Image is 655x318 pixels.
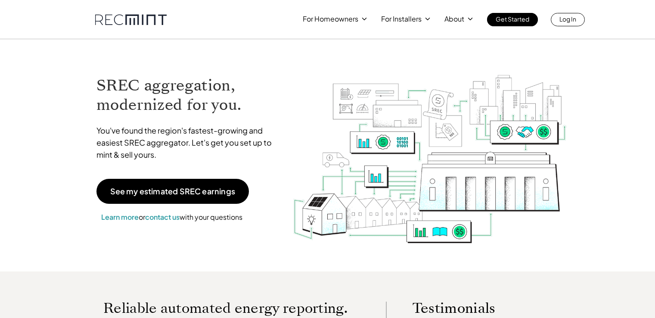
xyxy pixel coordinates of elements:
[292,52,567,246] img: RECmint value cycle
[444,13,464,25] p: About
[145,212,180,221] a: contact us
[303,13,358,25] p: For Homeowners
[96,179,249,204] a: See my estimated SREC earnings
[96,212,247,223] p: or with your questions
[551,13,585,26] a: Log In
[413,302,541,315] p: Testimonials
[487,13,538,26] a: Get Started
[101,212,139,221] a: Learn more
[103,302,360,315] p: Reliable automated energy reporting.
[559,13,576,25] p: Log In
[110,187,235,195] p: See my estimated SREC earnings
[96,125,280,161] p: You've found the region's fastest-growing and easiest SREC aggregator. Let's get you set up to mi...
[496,13,529,25] p: Get Started
[381,13,422,25] p: For Installers
[96,76,280,115] h1: SREC aggregation, modernized for you.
